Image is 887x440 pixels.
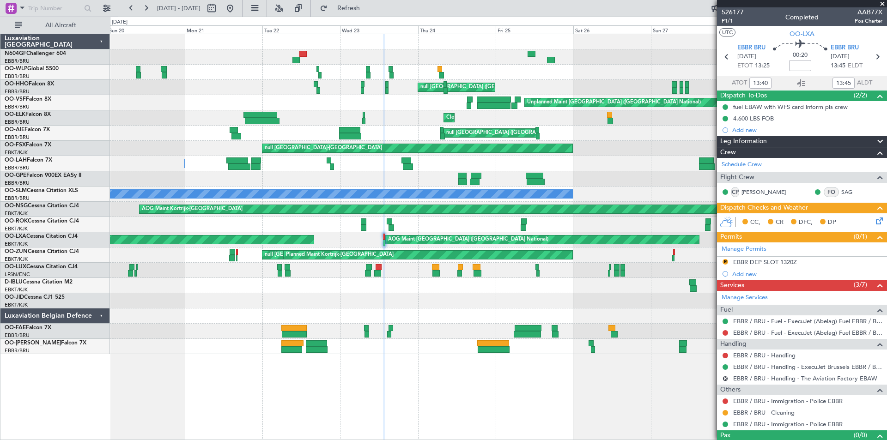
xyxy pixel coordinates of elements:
[5,249,79,254] a: OO-ZUNCessna Citation CJ4
[185,25,262,34] div: Mon 21
[5,241,28,247] a: EBKT/KJK
[799,218,813,227] span: DFC,
[5,340,86,346] a: OO-[PERSON_NAME]Falcon 7X
[848,61,863,71] span: ELDT
[720,147,736,158] span: Crew
[733,409,795,416] a: EBBR / BRU - Cleaning
[5,180,30,187] a: EBBR/BRU
[5,234,26,239] span: OO-LXA
[723,259,728,265] button: R
[5,271,30,278] a: LFSN/ENC
[5,210,28,217] a: EBKT/KJK
[316,1,371,16] button: Refresh
[5,164,30,171] a: EBBR/BRU
[841,188,862,196] a: SAG
[733,329,882,337] a: EBBR / BRU - Fuel - ExecuJet (Abelag) Fuel EBBR / BRU
[5,157,52,163] a: OO-LAHFalcon 7X
[5,203,79,209] a: OO-NSGCessna Citation CJ4
[720,305,733,315] span: Fuel
[5,96,51,102] a: OO-VSFFalcon 8X
[5,51,66,56] a: N604GFChallenger 604
[5,295,24,300] span: OO-JID
[5,127,24,133] span: OO-AIE
[5,301,28,308] a: EBKT/KJK
[828,218,836,227] span: DP
[5,264,26,270] span: OO-LUX
[854,430,867,440] span: (0/0)
[5,234,78,239] a: OO-LXACessna Citation CJ4
[5,88,30,95] a: EBBR/BRU
[719,28,735,36] button: UTC
[5,66,59,72] a: OO-WLPGlobal 5500
[5,112,51,117] a: OO-ELKFalcon 8X
[831,61,845,71] span: 13:45
[733,374,877,382] a: EBBR / BRU - Handling - The Aviation Factory EBAW
[262,25,340,34] div: Tue 22
[733,420,843,428] a: EBBR / BRU - Immigration - Police EBBR
[5,173,26,178] span: OO-GPE
[737,52,756,61] span: [DATE]
[5,142,51,148] a: OO-FSXFalcon 7X
[286,248,394,262] div: Planned Maint Kortrijk-[GEOGRAPHIC_DATA]
[790,29,814,39] span: OO-LXA
[5,66,27,72] span: OO-WLP
[5,188,27,193] span: OO-SLM
[5,249,28,254] span: OO-ZUN
[107,25,185,34] div: Sun 20
[5,96,26,102] span: OO-VSF
[5,142,26,148] span: OO-FSX
[527,96,701,109] div: Unplanned Maint [GEOGRAPHIC_DATA] ([GEOGRAPHIC_DATA] National)
[5,325,51,331] a: OO-FAEFalcon 7X
[733,363,882,371] a: EBBR / BRU - Handling - ExecuJet Brussels EBBR / BRU
[720,136,767,147] span: Leg Information
[785,12,819,22] div: Completed
[5,81,29,87] span: OO-HHO
[5,81,54,87] a: OO-HHOFalcon 8X
[329,5,368,12] span: Refresh
[142,202,243,216] div: AOG Maint Kortrijk-[GEOGRAPHIC_DATA]
[855,7,882,17] span: AAB77X
[10,18,100,33] button: All Aircraft
[5,347,30,354] a: EBBR/BRU
[732,126,882,134] div: Add new
[5,73,30,80] a: EBBR/BRU
[388,233,548,247] div: AOG Maint [GEOGRAPHIC_DATA] ([GEOGRAPHIC_DATA] National)
[5,195,30,202] a: EBBR/BRU
[857,78,872,88] span: ALDT
[112,18,128,26] div: [DATE]
[720,280,744,291] span: Services
[720,203,808,213] span: Dispatch Checks and Weather
[831,52,850,61] span: [DATE]
[732,270,882,278] div: Add new
[5,112,25,117] span: OO-ELK
[854,232,867,241] span: (0/1)
[5,264,78,270] a: OO-LUXCessna Citation CJ4
[5,58,30,65] a: EBBR/BRU
[733,397,843,405] a: EBBR / BRU - Immigration - Police EBBR
[854,280,867,289] span: (3/7)
[5,332,30,339] a: EBBR/BRU
[720,339,747,350] span: Handling
[5,149,28,156] a: EBKT/KJK
[732,78,747,88] span: ATOT
[733,351,796,359] a: EBBR / BRU - Handling
[720,232,742,242] span: Permits
[5,157,27,163] span: OO-LAH
[722,17,744,25] span: P1/1
[723,376,728,381] button: R
[722,160,762,169] a: Schedule Crew
[731,187,739,197] div: CP
[5,127,50,133] a: OO-AIEFalcon 7X
[733,103,848,111] div: fuel EBAW with WFS card inform pls crew
[5,256,28,263] a: EBKT/KJK
[157,4,200,12] span: [DATE] - [DATE]
[755,61,770,71] span: 13:25
[733,258,797,266] div: EBBR DEP SLOT 1320Z
[854,90,867,100] span: (2/2)
[733,115,774,122] div: 4.600 LBS FOB
[5,51,26,56] span: N604GF
[418,25,496,34] div: Thu 24
[5,119,30,126] a: EBBR/BRU
[573,25,651,34] div: Sat 26
[5,279,73,285] a: D-IBLUCessna Citation M2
